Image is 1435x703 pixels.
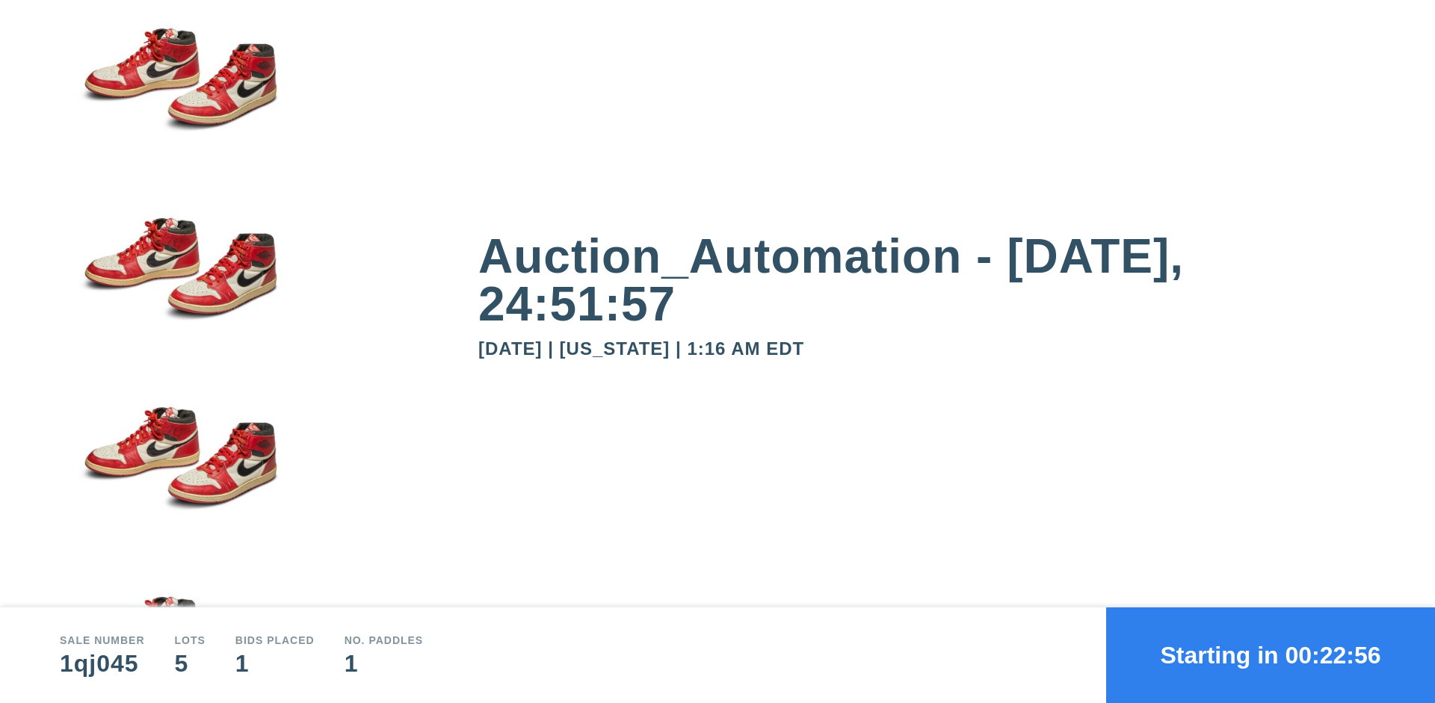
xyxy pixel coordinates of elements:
div: Bids Placed [235,635,315,645]
div: Sale number [60,635,145,645]
img: small [60,190,299,380]
button: Starting in 00:22:56 [1106,607,1435,703]
div: 1 [345,651,424,675]
div: 1qj045 [60,651,145,675]
img: small [60,380,299,569]
div: 1 [235,651,315,675]
div: 5 [175,651,206,675]
img: small [60,1,299,191]
div: Auction_Automation - [DATE], 24:51:57 [478,232,1375,328]
div: [DATE] | [US_STATE] | 1:16 AM EDT [478,340,1375,358]
div: No. Paddles [345,635,424,645]
div: Lots [175,635,206,645]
